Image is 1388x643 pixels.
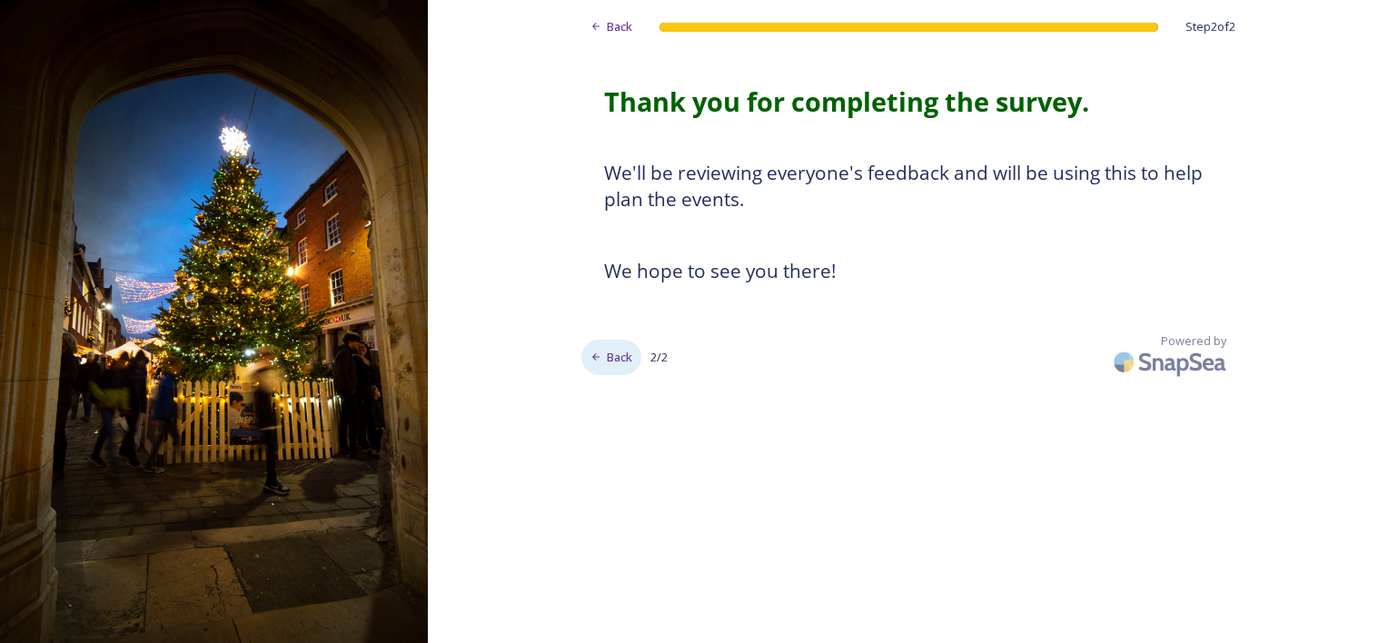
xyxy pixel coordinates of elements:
span: 2 / 2 [650,349,668,366]
h3: We hope to see you there! [604,258,1213,285]
span: Back [607,349,632,366]
span: Step 2 of 2 [1185,18,1235,35]
strong: Thank you for completing the survey. [604,84,1089,119]
h3: We'll be reviewing everyone's feedback and will be using this to help plan the events. [604,160,1213,213]
span: Powered by [1161,332,1226,350]
img: SnapSea Logo [1108,341,1235,383]
span: Back [607,18,632,35]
